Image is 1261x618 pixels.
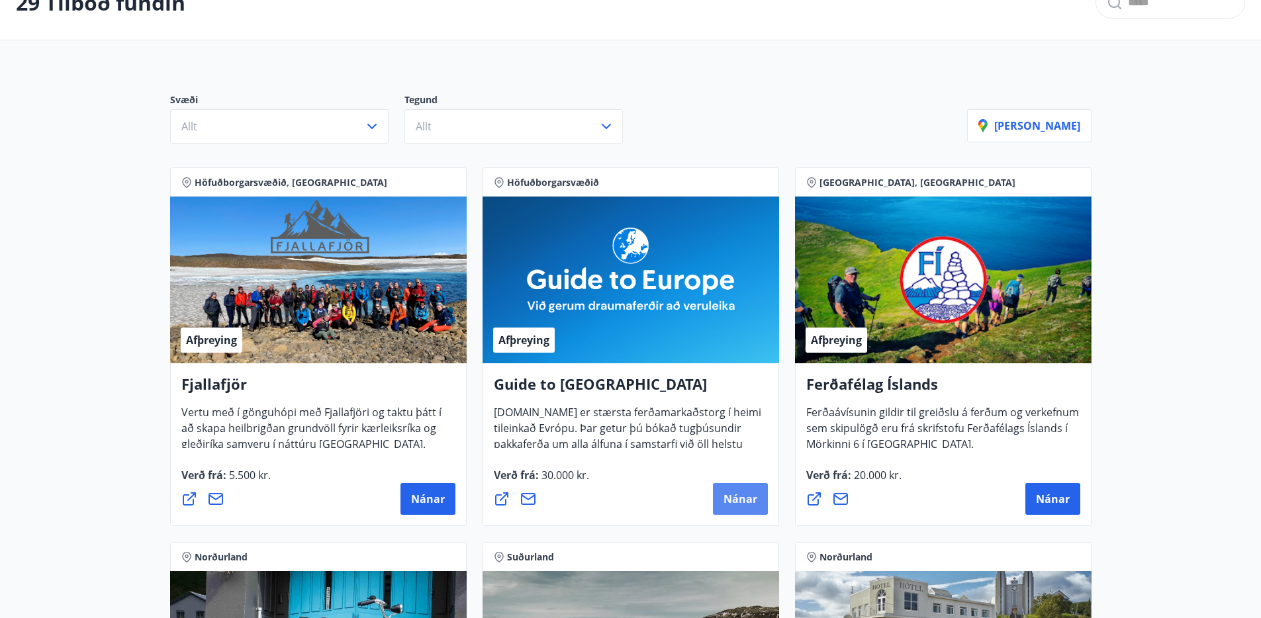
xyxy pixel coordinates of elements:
[181,468,271,493] span: Verð frá :
[851,468,902,482] span: 20.000 kr.
[1025,483,1080,515] button: Nánar
[181,405,442,462] span: Vertu með í gönguhópi með Fjallafjöri og taktu þátt í að skapa heilbrigðan grundvöll fyrir kærlei...
[404,109,623,144] button: Allt
[226,468,271,482] span: 5.500 kr.
[713,483,768,515] button: Nánar
[978,118,1080,133] p: [PERSON_NAME]
[1036,492,1070,506] span: Nánar
[411,492,445,506] span: Nánar
[806,468,902,493] span: Verð frá :
[195,551,248,564] span: Norðurland
[498,333,549,347] span: Afþreying
[170,109,389,144] button: Allt
[724,492,757,506] span: Nánar
[811,333,862,347] span: Afþreying
[416,119,432,134] span: Allt
[494,405,761,494] span: [DOMAIN_NAME] er stærsta ferðamarkaðstorg í heimi tileinkað Evrópu. Þar getur þú bókað tugþúsundi...
[494,468,589,493] span: Verð frá :
[181,119,197,134] span: Allt
[186,333,237,347] span: Afþreying
[967,109,1092,142] button: [PERSON_NAME]
[170,93,404,109] p: Svæði
[494,374,768,404] h4: Guide to [GEOGRAPHIC_DATA]
[195,176,387,189] span: Höfuðborgarsvæðið, [GEOGRAPHIC_DATA]
[819,551,872,564] span: Norðurland
[404,93,639,109] p: Tegund
[507,551,554,564] span: Suðurland
[806,405,1079,462] span: Ferðaávísunin gildir til greiðslu á ferðum og verkefnum sem skipulögð eru frá skrifstofu Ferðafél...
[819,176,1015,189] span: [GEOGRAPHIC_DATA], [GEOGRAPHIC_DATA]
[806,374,1080,404] h4: Ferðafélag Íslands
[400,483,455,515] button: Nánar
[539,468,589,482] span: 30.000 kr.
[181,374,455,404] h4: Fjallafjör
[507,176,599,189] span: Höfuðborgarsvæðið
